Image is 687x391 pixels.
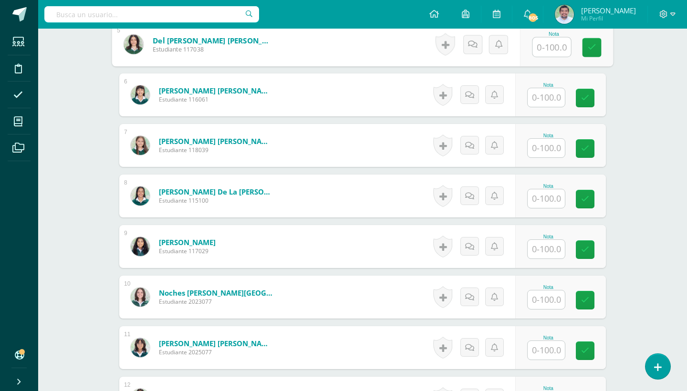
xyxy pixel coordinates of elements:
[159,339,273,348] a: [PERSON_NAME] [PERSON_NAME]
[44,6,259,22] input: Busca un usuario...
[159,86,273,95] a: [PERSON_NAME] [PERSON_NAME]
[528,88,565,107] input: 0-100.0
[533,38,571,57] input: 0-100.0
[527,234,569,239] div: Nota
[527,335,569,340] div: Nota
[159,196,273,205] span: Estudiante 115100
[159,136,273,146] a: [PERSON_NAME] [PERSON_NAME]
[153,45,271,54] span: Estudiante 117038
[131,288,150,307] img: cf122310391f7a928a40645edd7e1f45.png
[131,85,150,104] img: 981b30d0db7cedbe81d0806b3223499b.png
[528,12,538,23] span: 805
[159,298,273,306] span: Estudiante 2023077
[124,34,143,54] img: 75ed5b39407dee37589b70a12347b295.png
[159,247,216,255] span: Estudiante 117029
[528,290,565,309] input: 0-100.0
[555,5,574,24] img: 8512c19bb1a7e343054284e08b85158d.png
[527,386,569,391] div: Nota
[527,133,569,138] div: Nota
[528,341,565,360] input: 0-100.0
[581,6,636,15] span: [PERSON_NAME]
[159,95,273,103] span: Estudiante 116061
[131,237,150,256] img: f80adf85d64e295c3607742a5ce69bdd.png
[159,348,273,356] span: Estudiante 2025077
[527,184,569,189] div: Nota
[528,189,565,208] input: 0-100.0
[131,186,150,206] img: be577f796cacd2fac92512d18923a548.png
[159,146,273,154] span: Estudiante 118039
[527,285,569,290] div: Nota
[532,31,576,37] div: Nota
[131,338,150,357] img: cda35ebbbc3fc15a689c34158c72bffa.png
[528,139,565,157] input: 0-100.0
[159,288,273,298] a: Noches [PERSON_NAME][GEOGRAPHIC_DATA]
[159,187,273,196] a: [PERSON_NAME] De La [PERSON_NAME] [PERSON_NAME]
[131,136,150,155] img: 2ceeeeeac689e679d6fe2c120338d5c2.png
[581,14,636,22] span: Mi Perfil
[528,240,565,258] input: 0-100.0
[159,237,216,247] a: [PERSON_NAME]
[153,35,271,45] a: del [PERSON_NAME] [PERSON_NAME]
[527,82,569,88] div: Nota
